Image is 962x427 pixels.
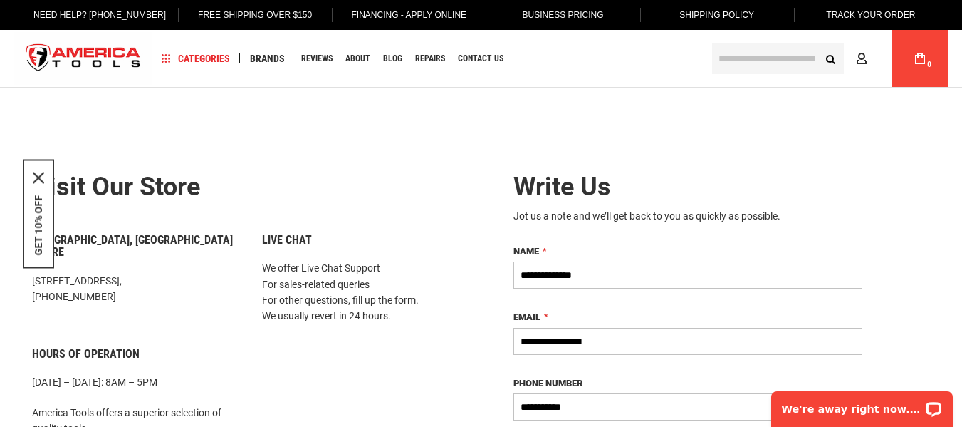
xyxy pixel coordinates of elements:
span: Write Us [513,172,611,202]
button: Search [817,45,844,72]
h6: [GEOGRAPHIC_DATA], [GEOGRAPHIC_DATA] Store [32,234,241,259]
a: Blog [377,49,409,68]
span: Email [513,312,540,322]
button: GET 10% OFF [33,195,44,255]
a: Categories [155,49,236,68]
div: Jot us a note and we’ll get back to you as quickly as possible. [513,209,862,223]
button: Close [33,172,44,183]
a: About [339,49,377,68]
span: Brands [250,53,285,63]
a: Reviews [295,49,339,68]
h6: Hours of Operation [32,348,241,361]
span: Blog [383,54,402,63]
span: Contact Us [458,54,503,63]
p: We offer Live Chat Support For sales-related queries For other questions, fill up the form. We us... [262,260,471,324]
span: Phone Number [513,378,582,389]
svg: close icon [33,172,44,183]
span: Shipping Policy [679,10,754,20]
iframe: LiveChat chat widget [762,382,962,427]
span: About [345,54,370,63]
img: America Tools [14,32,152,86]
h6: Live Chat [262,234,471,247]
span: Name [513,246,539,257]
a: Contact Us [451,49,510,68]
a: store logo [14,32,152,86]
span: 0 [927,61,931,68]
p: [STREET_ADDRESS], [PHONE_NUMBER] [32,273,241,305]
a: 0 [906,30,934,87]
p: [DATE] – [DATE]: 8AM – 5PM [32,374,241,390]
a: Repairs [409,49,451,68]
span: Repairs [415,54,445,63]
span: Categories [162,53,230,63]
a: Brands [244,49,291,68]
span: Reviews [301,54,333,63]
h2: Visit our store [32,173,471,202]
